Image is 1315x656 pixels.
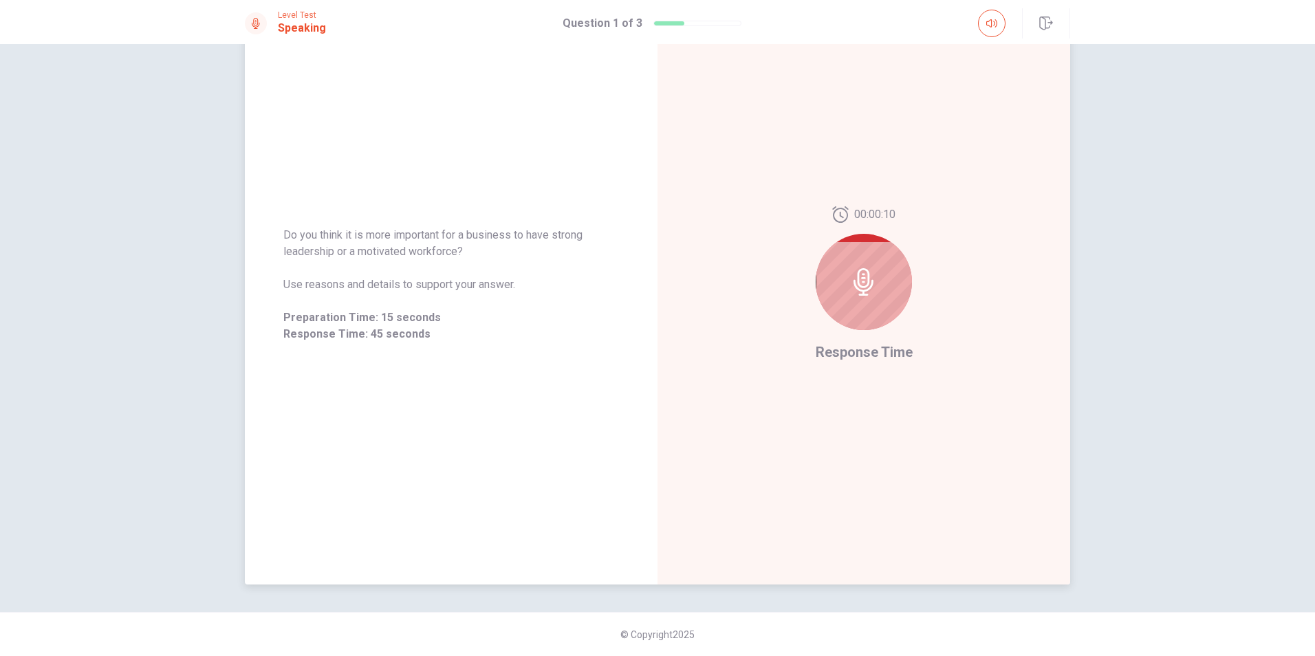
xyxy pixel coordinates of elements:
span: Use reasons and details to support your answer. [283,276,619,293]
span: Do you think it is more important for a business to have strong leadership or a motivated workforce? [283,227,619,260]
span: Preparation Time: 15 seconds [283,309,619,326]
h1: Speaking [278,20,326,36]
span: © Copyright 2025 [620,629,695,640]
span: Response Time [816,344,913,360]
span: 00:00:10 [854,206,895,223]
span: Response Time: 45 seconds [283,326,619,342]
span: Level Test [278,10,326,20]
h1: Question 1 of 3 [563,15,642,32]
